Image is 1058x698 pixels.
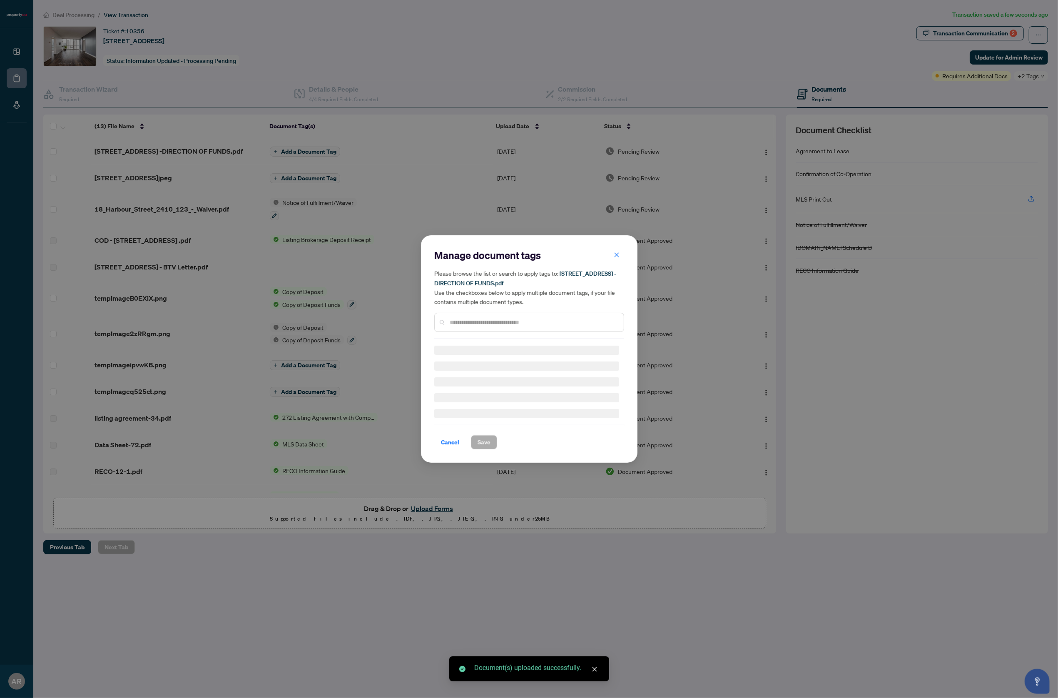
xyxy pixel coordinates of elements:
span: [STREET_ADDRESS] -DIRECTION OF FUNDS.pdf [434,270,616,287]
span: check-circle [459,666,466,672]
h5: Please browse the list or search to apply tags to: Use the checkboxes below to apply multiple doc... [434,269,624,306]
span: close [614,252,620,258]
div: Document(s) uploaded successfully. [474,663,599,673]
span: Cancel [441,436,459,449]
span: close [592,666,597,672]
button: Open asap [1025,669,1050,694]
button: Cancel [434,435,466,449]
a: Close [590,665,599,674]
button: Save [471,435,497,449]
h2: Manage document tags [434,249,624,262]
